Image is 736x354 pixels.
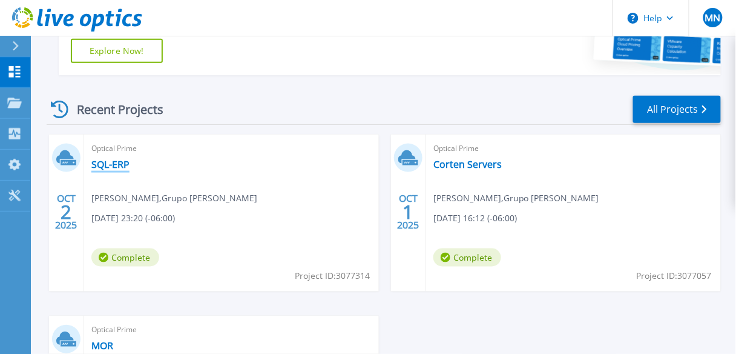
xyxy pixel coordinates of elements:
span: [PERSON_NAME] , Grupo [PERSON_NAME] [91,192,257,205]
a: Explore Now! [71,39,163,63]
div: Recent Projects [47,95,180,124]
span: Optical Prime [433,142,714,155]
a: SQL-ERP [91,158,130,170]
span: MN [705,13,720,22]
span: Project ID: 3077314 [295,269,370,282]
div: OCT 2025 [396,190,419,234]
span: Complete [91,249,159,267]
span: Complete [433,249,501,267]
span: 1 [402,207,413,217]
span: [PERSON_NAME] , Grupo [PERSON_NAME] [433,192,599,205]
a: Corten Servers [433,158,502,170]
span: 2 [61,207,71,217]
span: Project ID: 3077057 [637,269,712,282]
a: All Projects [633,96,721,123]
span: Optical Prime [91,142,372,155]
span: Optical Prime [91,323,372,336]
div: OCT 2025 [54,190,77,234]
span: [DATE] 23:20 (-06:00) [91,212,175,225]
span: [DATE] 16:12 (-06:00) [433,212,517,225]
a: MOR [91,339,113,352]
